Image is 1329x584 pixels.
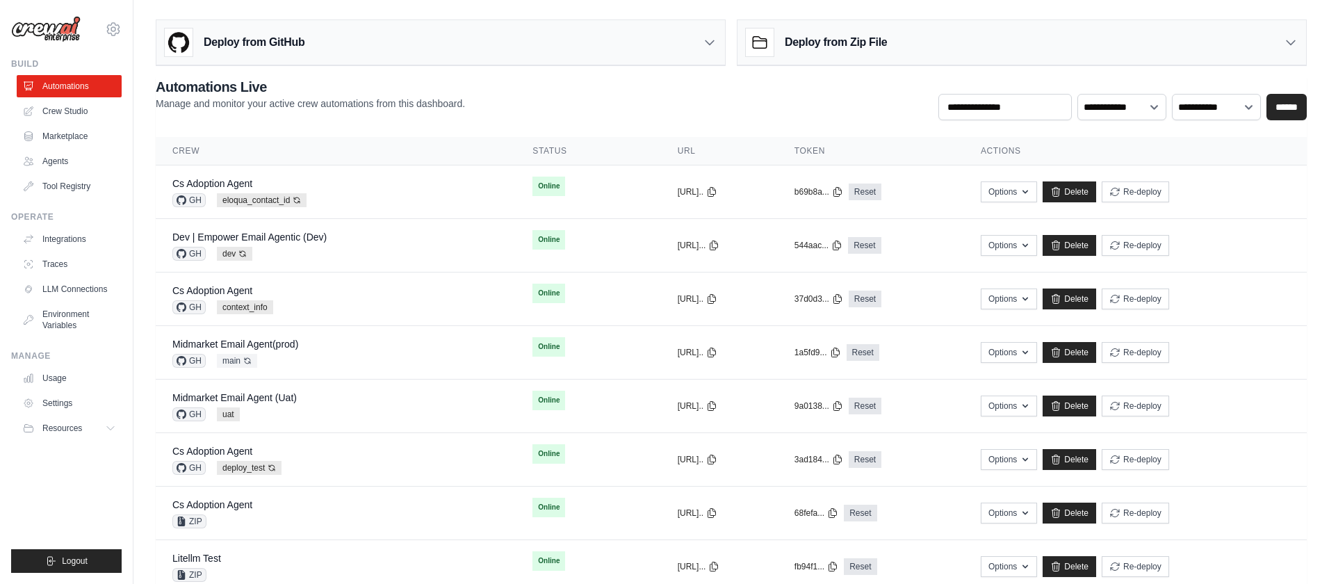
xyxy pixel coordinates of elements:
span: Online [532,284,565,303]
span: GH [172,247,206,261]
a: Midmarket Email Agent (Uat) [172,392,297,403]
span: Online [532,444,565,464]
a: Integrations [17,228,122,250]
button: Re-deploy [1102,342,1169,363]
a: Tool Registry [17,175,122,197]
a: Crew Studio [17,100,122,122]
a: Midmarket Email Agent(prod) [172,339,298,350]
a: Reset [844,558,877,575]
a: Environment Variables [17,303,122,336]
img: GitHub Logo [165,29,193,56]
span: Online [532,551,565,571]
div: Operate [11,211,122,222]
span: Online [532,391,565,410]
button: Re-deploy [1102,396,1169,416]
h3: Deploy from GitHub [204,34,304,51]
button: Re-deploy [1102,449,1169,470]
a: Reset [848,237,881,254]
a: Cs Adoption Agent [172,446,252,457]
th: URL [661,137,778,165]
a: Dev | Empower Email Agentic (Dev) [172,232,327,243]
button: 544aac... [794,240,842,251]
button: Options [981,503,1037,524]
span: Resources [42,423,82,434]
button: Re-deploy [1102,289,1169,309]
button: Re-deploy [1102,181,1169,202]
a: LLM Connections [17,278,122,300]
a: Delete [1043,449,1096,470]
a: Delete [1043,181,1096,202]
a: Reset [849,398,881,414]
a: Agents [17,150,122,172]
img: Logo [11,16,81,42]
button: Options [981,181,1037,202]
button: Resources [17,417,122,439]
button: Options [981,289,1037,309]
button: Options [981,449,1037,470]
button: Re-deploy [1102,556,1169,577]
span: ZIP [172,514,206,528]
a: Delete [1043,556,1096,577]
a: Cs Adoption Agent [172,285,252,296]
a: Automations [17,75,122,97]
button: b69b8a... [794,186,843,197]
button: Re-deploy [1102,235,1169,256]
a: Reset [849,451,881,468]
th: Token [778,137,964,165]
span: GH [172,461,206,475]
span: Logout [62,555,88,567]
th: Actions [964,137,1307,165]
div: Build [11,58,122,70]
span: context_info [217,300,273,314]
p: Manage and monitor your active crew automations from this dashboard. [156,97,465,111]
button: Options [981,556,1037,577]
th: Status [516,137,660,165]
span: deploy_test [217,461,282,475]
div: Manage [11,350,122,362]
a: Reset [847,344,879,361]
span: eloqua_contact_id [217,193,307,207]
button: Options [981,235,1037,256]
button: fb94f1... [794,561,838,572]
a: Reset [849,291,881,307]
a: Traces [17,253,122,275]
th: Crew [156,137,516,165]
a: Reset [844,505,877,521]
a: Litellm Test [172,553,221,564]
a: Delete [1043,235,1096,256]
span: Online [532,337,565,357]
span: GH [172,407,206,421]
a: Delete [1043,503,1096,524]
button: Options [981,396,1037,416]
a: Cs Adoption Agent [172,499,252,510]
span: uat [217,407,240,421]
h2: Automations Live [156,77,465,97]
a: Settings [17,392,122,414]
a: Delete [1043,342,1096,363]
a: Cs Adoption Agent [172,178,252,189]
button: Logout [11,549,122,573]
button: 3ad184... [794,454,843,465]
span: Online [532,498,565,517]
span: Online [532,230,565,250]
span: dev [217,247,252,261]
button: 9a0138... [794,400,843,412]
button: Re-deploy [1102,503,1169,524]
span: GH [172,193,206,207]
button: 1a5fd9... [794,347,841,358]
span: ZIP [172,568,206,582]
a: Delete [1043,289,1096,309]
a: Usage [17,367,122,389]
a: Reset [849,184,881,200]
button: 68fefa... [794,508,838,519]
span: Online [532,177,565,196]
h3: Deploy from Zip File [785,34,887,51]
a: Marketplace [17,125,122,147]
button: Options [981,342,1037,363]
span: GH [172,300,206,314]
span: main [217,354,257,368]
span: GH [172,354,206,368]
button: 37d0d3... [794,293,843,305]
a: Delete [1043,396,1096,416]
